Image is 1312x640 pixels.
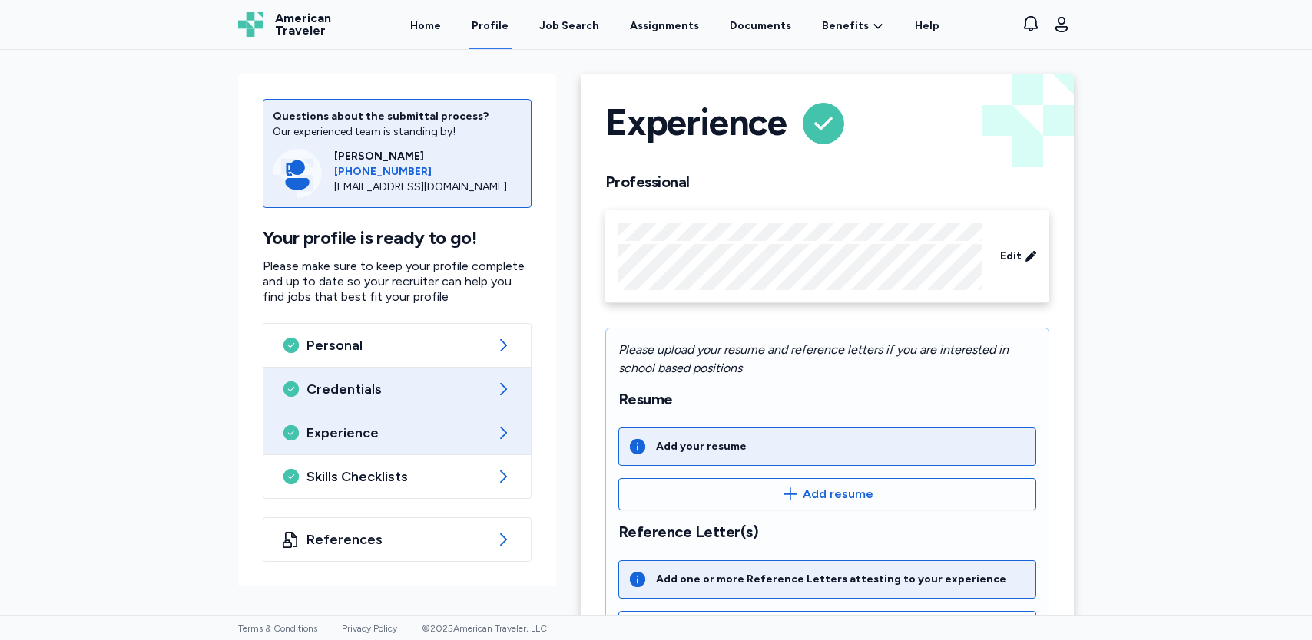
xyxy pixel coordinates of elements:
a: Benefits [822,18,884,34]
div: Please upload your resume and reference letters if you are interested in school based positions [618,341,1036,378]
div: Edit [605,210,1049,303]
h2: Reference Letter(s) [618,523,1036,542]
a: Profile [469,2,512,49]
span: American Traveler [275,12,331,37]
span: © 2025 American Traveler, LLC [422,623,547,634]
span: Benefits [822,18,869,34]
span: Skills Checklists [306,467,488,486]
span: References [306,530,488,549]
span: Credentials [306,380,488,398]
div: Add one or more Reference Letters attesting to your experience [656,572,1006,587]
div: Job Search [539,18,599,34]
p: Please make sure to keep your profile complete and up to date so your recruiter can help you find... [263,259,532,305]
h1: Your profile is ready to go! [263,226,532,249]
h2: Professional [605,173,1049,192]
div: [PERSON_NAME] [334,149,522,164]
button: Add resume [618,478,1036,510]
h1: Experience [605,99,787,148]
div: Add your resume [656,439,747,454]
span: Experience [306,424,488,442]
div: [EMAIL_ADDRESS][DOMAIN_NAME] [334,180,522,195]
img: Consultant [273,149,322,198]
span: Add resume [803,485,873,503]
a: Privacy Policy [342,623,397,634]
img: Logo [238,12,263,37]
a: Terms & Conditions [238,623,317,634]
a: [PHONE_NUMBER] [334,164,522,180]
div: Our experienced team is standing by! [273,124,522,140]
div: Questions about the submittal process? [273,109,522,124]
h2: Resume [618,390,1036,409]
span: Edit [1000,249,1022,264]
span: Personal [306,336,488,355]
